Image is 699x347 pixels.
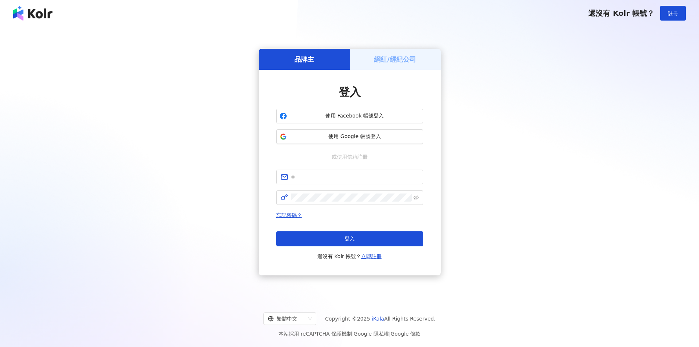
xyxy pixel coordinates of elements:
[276,129,423,144] button: 使用 Google 帳號登入
[374,55,416,64] h5: 網紅/經紀公司
[317,252,382,261] span: 還沒有 Kolr 帳號？
[290,133,420,140] span: 使用 Google 帳號登入
[352,331,354,337] span: |
[327,153,373,161] span: 或使用信箱註冊
[389,331,391,337] span: |
[290,112,420,120] span: 使用 Facebook 帳號登入
[345,236,355,242] span: 登入
[13,6,52,21] img: logo
[325,314,436,323] span: Copyright © 2025 All Rights Reserved.
[372,316,384,322] a: iKala
[414,195,419,200] span: eye-invisible
[294,55,314,64] h5: 品牌主
[278,329,421,338] span: 本站採用 reCAPTCHA 保護機制
[339,86,361,98] span: 登入
[361,253,382,259] a: 立即註冊
[276,109,423,123] button: 使用 Facebook 帳號登入
[268,313,305,325] div: 繁體中文
[668,10,678,16] span: 註冊
[588,9,654,18] span: 還沒有 Kolr 帳號？
[660,6,686,21] button: 註冊
[390,331,421,337] a: Google 條款
[354,331,389,337] a: Google 隱私權
[276,231,423,246] button: 登入
[276,212,302,218] a: 忘記密碼？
